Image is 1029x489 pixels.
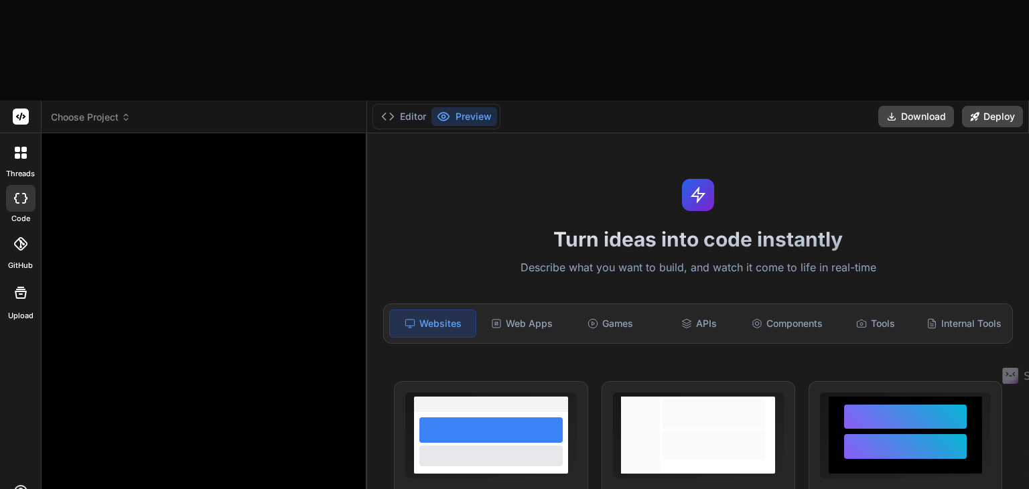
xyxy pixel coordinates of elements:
[833,309,918,338] div: Tools
[962,106,1023,127] button: Deploy
[6,168,35,180] label: threads
[921,309,1007,338] div: Internal Tools
[744,309,830,338] div: Components
[431,107,497,126] button: Preview
[656,309,742,338] div: APIs
[8,310,33,322] label: Upload
[375,227,1021,251] h1: Turn ideas into code instantly
[8,260,33,271] label: GitHub
[389,309,476,338] div: Websites
[375,259,1021,277] p: Describe what you want to build, and watch it come to life in real-time
[479,309,565,338] div: Web Apps
[567,309,653,338] div: Games
[376,107,431,126] button: Editor
[51,111,131,124] span: Choose Project
[878,106,954,127] button: Download
[11,213,30,224] label: code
